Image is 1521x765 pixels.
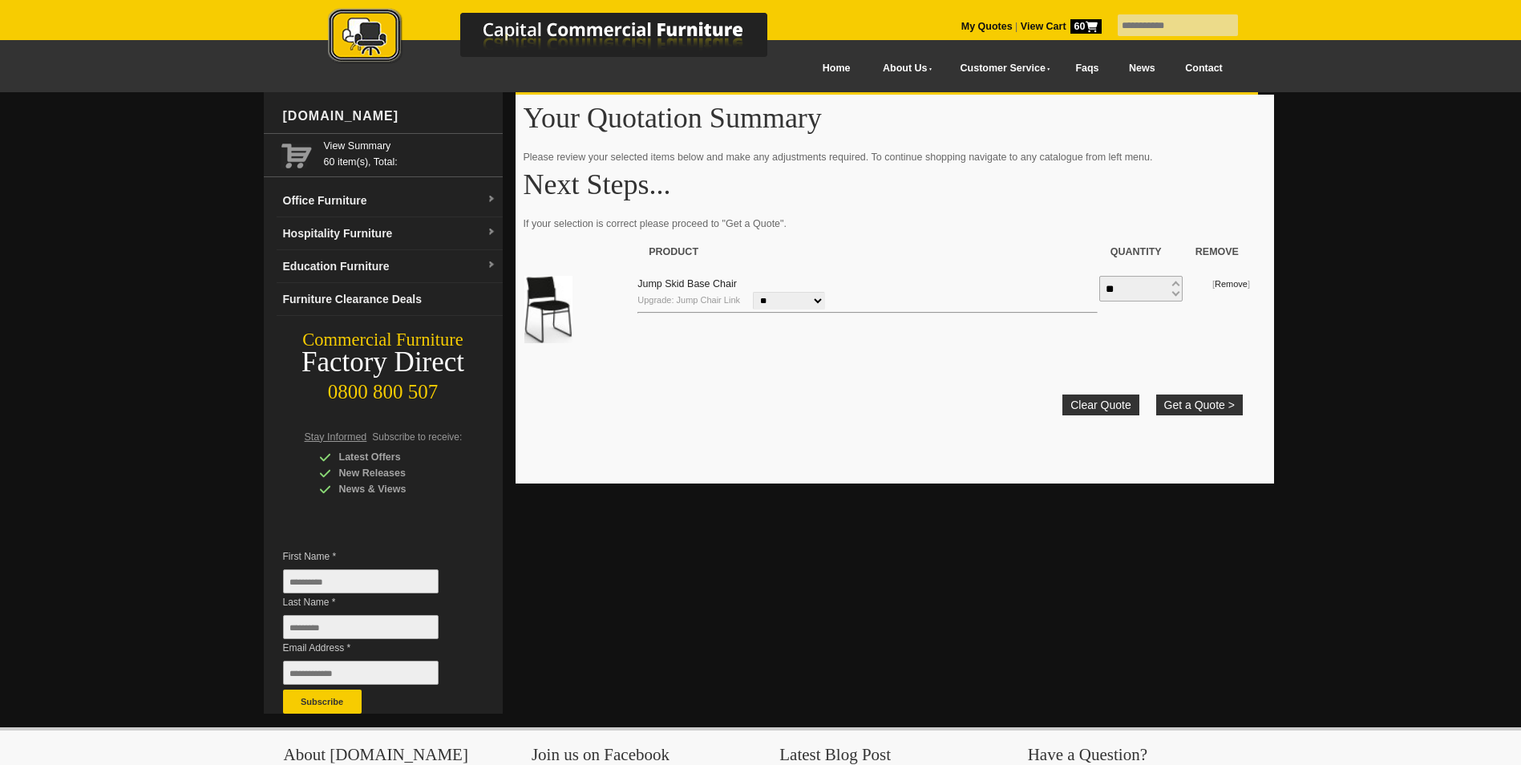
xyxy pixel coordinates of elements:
div: [DOMAIN_NAME] [277,92,503,140]
span: 60 [1070,19,1102,34]
p: If your selection is correct please proceed to "Get a Quote". [524,216,1266,232]
a: Education Furnituredropdown [277,250,503,283]
div: New Releases [319,465,471,481]
h1: Next Steps... [524,169,1266,200]
span: 60 item(s), Total: [324,138,496,168]
a: Customer Service [942,51,1060,87]
img: dropdown [487,228,496,237]
a: My Quotes [961,21,1013,32]
a: Office Furnituredropdown [277,184,503,217]
a: Clear Quote [1062,395,1139,415]
a: Furniture Clearance Deals [277,283,503,316]
span: Email Address * [283,640,463,656]
small: Upgrade: Jump Chair Link [637,295,740,305]
div: News & Views [319,481,471,497]
a: View Summary [324,138,496,154]
small: [ ] [1212,279,1250,289]
span: Last Name * [283,594,463,610]
a: Faqs [1061,51,1114,87]
span: First Name * [283,548,463,565]
input: Email Address * [283,661,439,685]
a: Jump Skid Base Chair [637,278,737,289]
span: Stay Informed [305,431,367,443]
div: Commercial Furniture [264,329,503,351]
button: Get a Quote > [1156,395,1243,415]
input: Last Name * [283,615,439,639]
button: Subscribe [283,690,362,714]
a: About Us [865,51,942,87]
div: 0800 800 507 [264,373,503,403]
strong: View Cart [1021,21,1102,32]
a: News [1114,51,1170,87]
img: dropdown [487,195,496,204]
a: Hospitality Furnituredropdown [277,217,503,250]
th: Quantity [1098,236,1183,268]
div: Factory Direct [264,351,503,374]
h1: Your Quotation Summary [524,103,1266,133]
img: Capital Commercial Furniture Logo [284,8,845,67]
span: Subscribe to receive: [372,431,462,443]
a: Capital Commercial Furniture Logo [284,8,845,71]
th: Product [637,236,1098,268]
a: View Cart60 [1017,21,1101,32]
a: Remove [1215,279,1248,289]
p: Please review your selected items below and make any adjustments required. To continue shopping n... [524,149,1266,165]
div: Latest Offers [319,449,471,465]
input: First Name * [283,569,439,593]
a: Contact [1170,51,1237,87]
img: dropdown [487,261,496,270]
th: Remove [1183,236,1251,268]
